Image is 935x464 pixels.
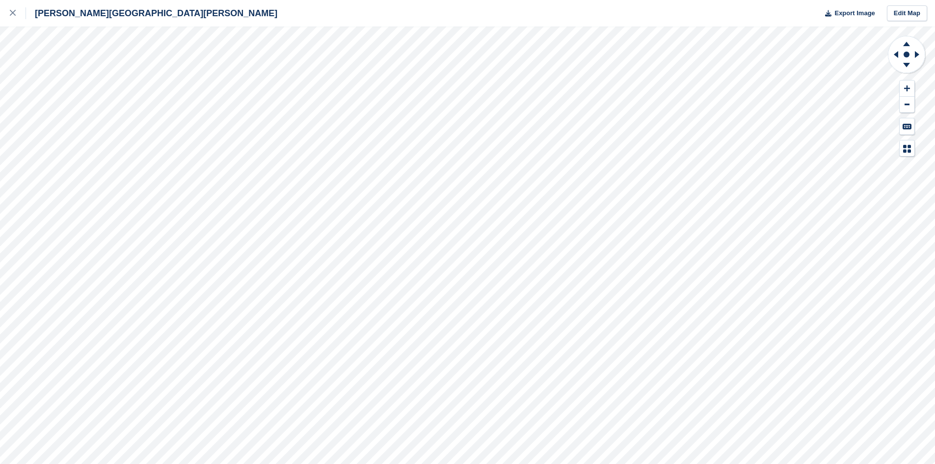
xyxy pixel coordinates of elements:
button: Zoom Out [900,97,914,113]
button: Map Legend [900,140,914,157]
button: Keyboard Shortcuts [900,118,914,135]
div: [PERSON_NAME][GEOGRAPHIC_DATA][PERSON_NAME] [26,7,277,19]
button: Zoom In [900,81,914,97]
button: Export Image [819,5,875,22]
span: Export Image [834,8,875,18]
a: Edit Map [887,5,927,22]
